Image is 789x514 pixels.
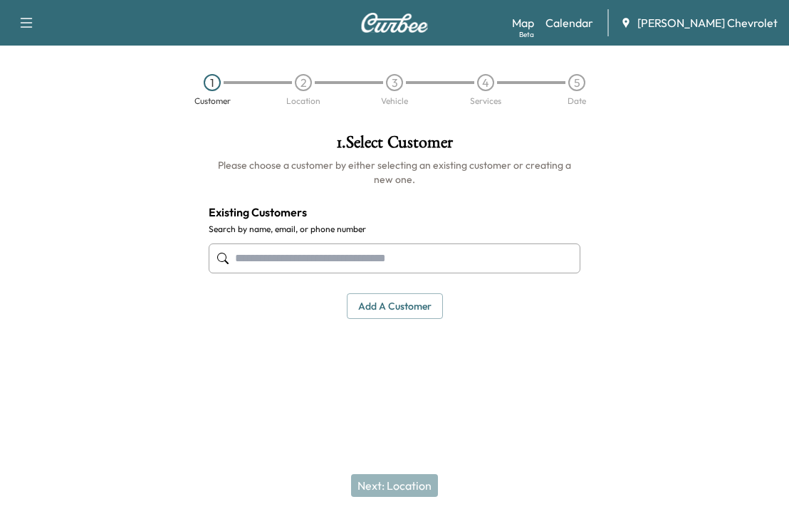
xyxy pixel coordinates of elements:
[519,29,534,40] div: Beta
[386,74,403,91] div: 3
[568,74,585,91] div: 5
[637,14,778,31] span: [PERSON_NAME] Chevrolet
[209,134,580,158] h1: 1 . Select Customer
[295,74,312,91] div: 2
[209,204,580,221] h4: Existing Customers
[381,97,408,105] div: Vehicle
[204,74,221,91] div: 1
[360,13,429,33] img: Curbee Logo
[209,224,580,235] label: Search by name, email, or phone number
[470,97,501,105] div: Services
[568,97,586,105] div: Date
[545,14,593,31] a: Calendar
[209,158,580,187] h6: Please choose a customer by either selecting an existing customer or creating a new one.
[477,74,494,91] div: 4
[512,14,534,31] a: MapBeta
[347,293,443,320] button: Add a customer
[194,97,231,105] div: Customer
[286,97,320,105] div: Location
